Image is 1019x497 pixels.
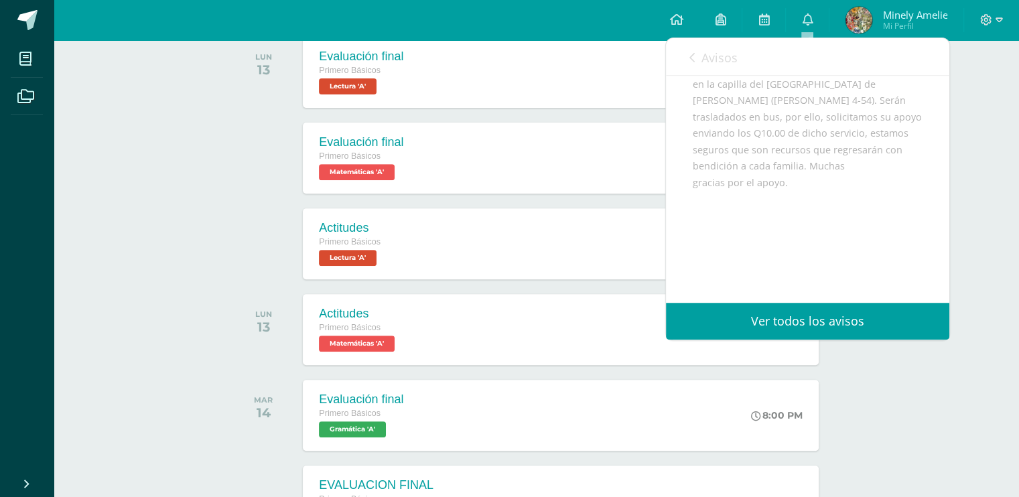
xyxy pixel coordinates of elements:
img: 5ea3443ee19196ef17dfaa9bfb6184fd.png [845,7,872,33]
span: Matemáticas 'A' [319,164,395,180]
div: MAR [254,395,273,405]
a: Ver todos los avisos [666,303,949,340]
div: Actitudes [319,307,398,321]
div: Evaluación final [319,135,403,149]
span: Matemáticas 'A' [319,336,395,352]
span: Primero Básicos [319,409,381,418]
span: Gramática 'A' [319,421,386,437]
div: EVALUACION FINAL [319,478,433,492]
div: LUN [255,52,272,62]
div: Evaluación final [319,50,403,64]
div: LUN [255,309,272,319]
span: Primero Básicos [319,237,381,246]
span: Mi Perfil [882,20,947,31]
span: Primero Básicos [319,151,381,161]
div: 13 [255,62,272,78]
div: 8:00 PM [751,409,803,421]
span: Minely Amelie [882,8,947,21]
span: Primero Básicos [319,66,381,75]
div: 13 [255,319,272,335]
div: Evaluación final [319,393,403,407]
span: Lectura 'A' [319,250,377,266]
div: Actitudes [319,221,381,235]
span: Avisos [701,50,738,66]
div: 14 [254,405,273,421]
span: Lectura 'A' [319,78,377,94]
span: Primero Básicos [319,323,381,332]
